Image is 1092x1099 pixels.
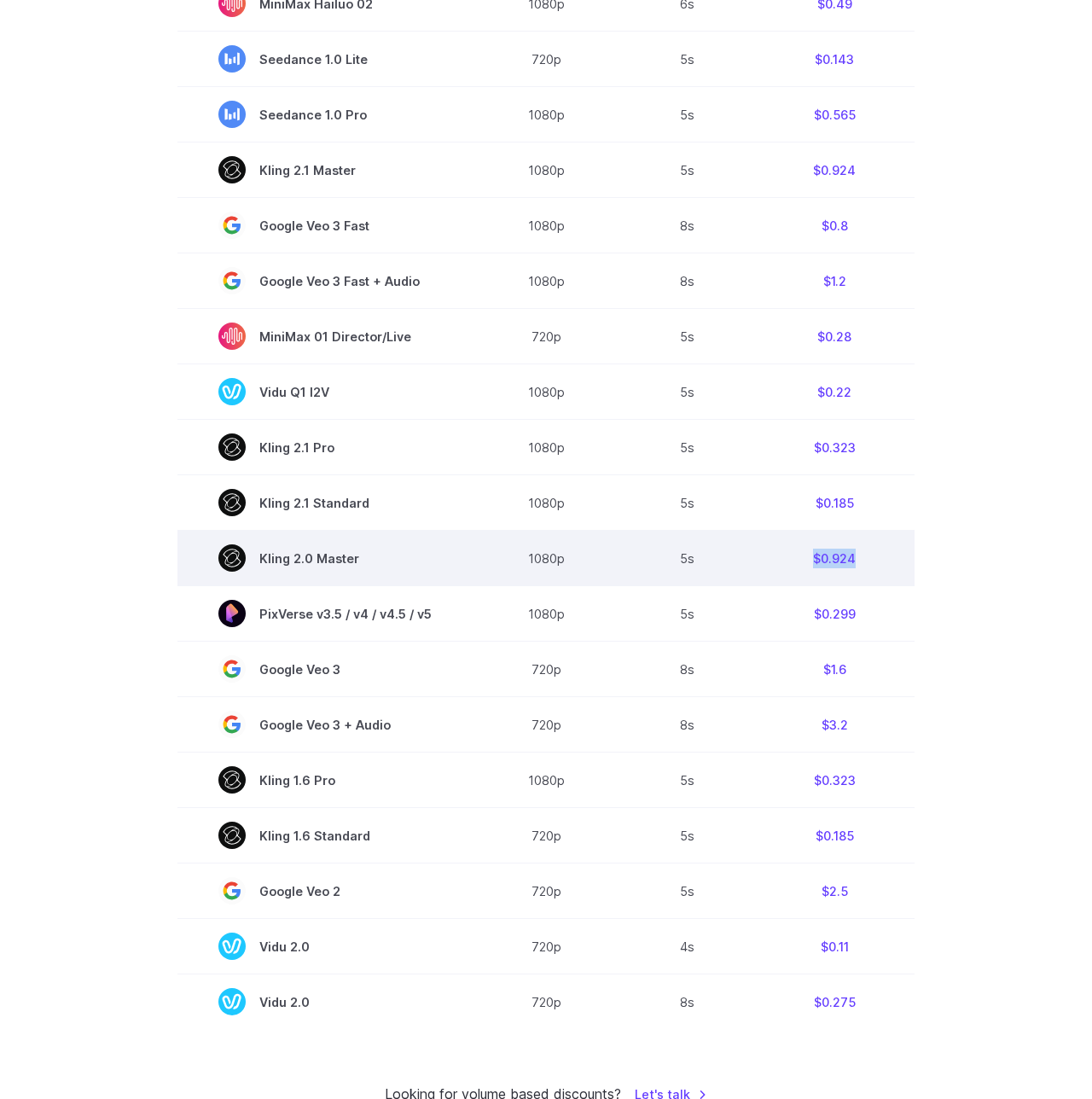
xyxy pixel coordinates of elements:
span: Kling 1.6 Pro [218,766,432,794]
td: 8s [619,642,754,697]
td: 5s [619,753,754,808]
td: 720p [473,863,619,919]
span: PixVerse v3.5 / v4 / v4.5 / v5 [218,600,432,627]
span: Kling 1.6 Standard [218,822,432,849]
td: $0.275 [754,974,915,1030]
td: $0.11 [754,919,915,974]
span: MiniMax 01 Director/Live [218,323,432,350]
td: 1080p [473,364,619,420]
td: 1080p [473,531,619,586]
td: 1080p [473,142,619,198]
td: 5s [619,586,754,642]
span: Google Veo 3 Fast + Audio [218,267,432,294]
td: $0.143 [754,32,915,87]
td: $0.28 [754,309,915,364]
td: 720p [473,642,619,697]
td: 5s [619,87,754,142]
td: $3.2 [754,697,915,753]
td: 1080p [473,198,619,253]
td: 8s [619,697,754,753]
td: 8s [619,974,754,1030]
td: 4s [619,919,754,974]
span: Kling 2.1 Pro [218,433,432,461]
td: 8s [619,253,754,309]
td: 5s [619,531,754,586]
td: 1080p [473,753,619,808]
td: 720p [473,32,619,87]
td: $0.323 [754,420,915,475]
td: 1080p [473,475,619,531]
td: 5s [619,475,754,531]
td: $1.2 [754,253,915,309]
td: 5s [619,364,754,420]
td: 5s [619,32,754,87]
td: 5s [619,309,754,364]
td: 720p [473,974,619,1030]
td: 8s [619,198,754,253]
span: Vidu 2.0 [218,933,432,960]
td: $0.924 [754,531,915,586]
span: Kling 2.1 Standard [218,489,432,516]
td: 1080p [473,586,619,642]
span: Google Veo 3 Fast [218,212,432,239]
td: $0.299 [754,586,915,642]
td: $0.924 [754,142,915,198]
td: 1080p [473,253,619,309]
td: $0.323 [754,753,915,808]
span: Seedance 1.0 Pro [218,101,432,128]
td: $0.8 [754,198,915,253]
td: $2.5 [754,863,915,919]
td: 1080p [473,87,619,142]
td: 5s [619,863,754,919]
td: $0.565 [754,87,915,142]
span: Vidu 2.0 [218,988,432,1015]
span: Kling 2.0 Master [218,544,432,572]
span: Google Veo 2 [218,877,432,904]
span: Google Veo 3 [218,655,432,683]
td: 1080p [473,420,619,475]
td: $0.22 [754,364,915,420]
td: 720p [473,919,619,974]
td: 720p [473,309,619,364]
td: 5s [619,142,754,198]
td: 5s [619,420,754,475]
td: 720p [473,808,619,863]
td: 720p [473,697,619,753]
span: Kling 2.1 Master [218,156,432,183]
span: Google Veo 3 + Audio [218,711,432,738]
td: $0.185 [754,808,915,863]
td: 5s [619,808,754,863]
td: $1.6 [754,642,915,697]
span: Vidu Q1 I2V [218,378,432,405]
td: $0.185 [754,475,915,531]
span: Seedance 1.0 Lite [218,45,432,73]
